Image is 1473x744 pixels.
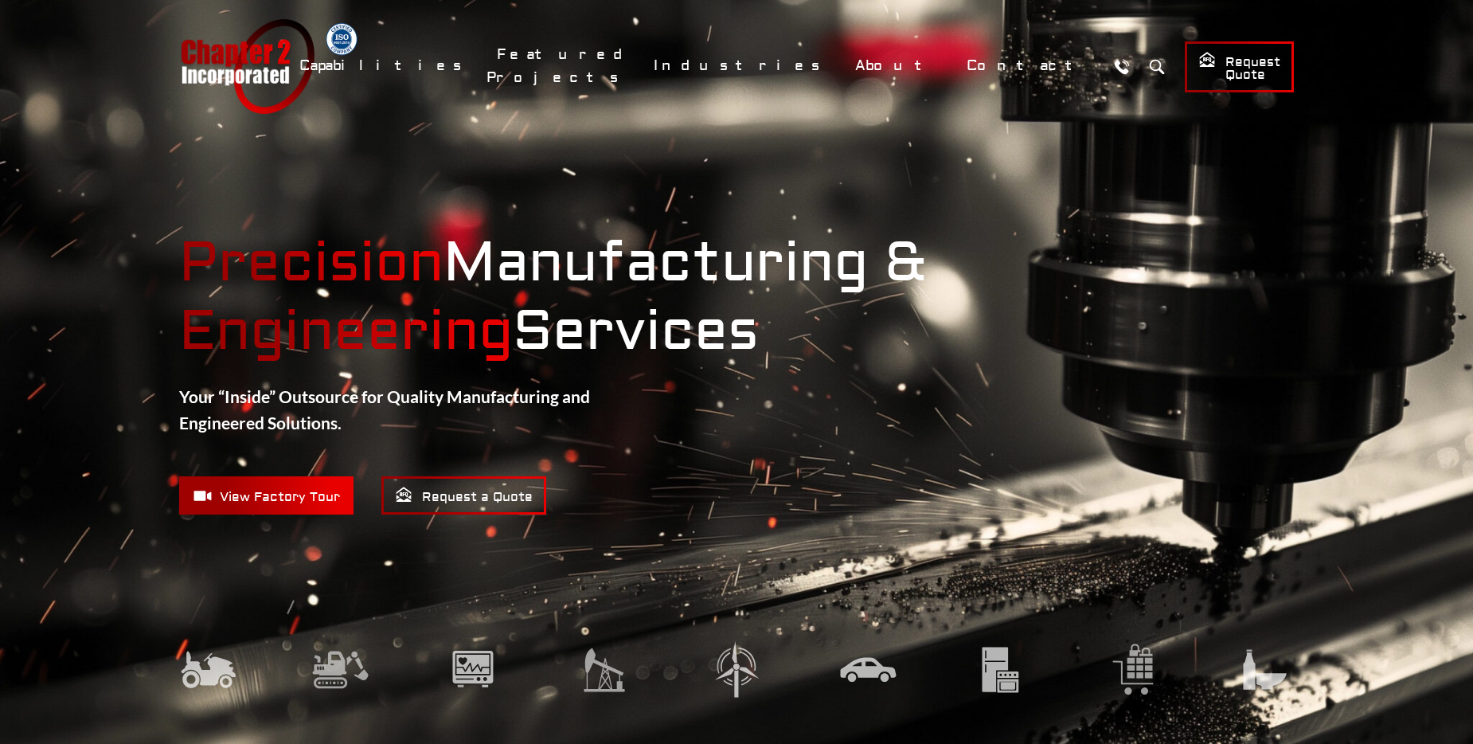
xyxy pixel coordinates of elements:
[179,386,590,433] strong: Your “Inside” Outsource for Quality Manufacturing and Engineered Solutions.
[956,49,1099,83] a: Contact
[1107,52,1136,81] a: Call Us
[193,486,340,506] span: View Factory Tour
[381,476,546,515] a: Request a Quote
[643,49,837,83] a: Industries
[179,19,315,114] a: Chapter 2 Incorporated
[1185,41,1294,92] a: Request Quote
[845,49,948,83] a: About
[179,298,513,366] mark: Engineering
[395,486,533,506] span: Request a Quote
[289,49,479,83] a: Capabilities
[179,229,443,297] mark: Precision
[1142,52,1171,81] button: Search
[1198,51,1280,84] span: Request Quote
[179,476,354,515] a: View Factory Tour
[179,229,1294,366] strong: Manufacturing & Services
[486,37,635,95] a: Featured Projects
